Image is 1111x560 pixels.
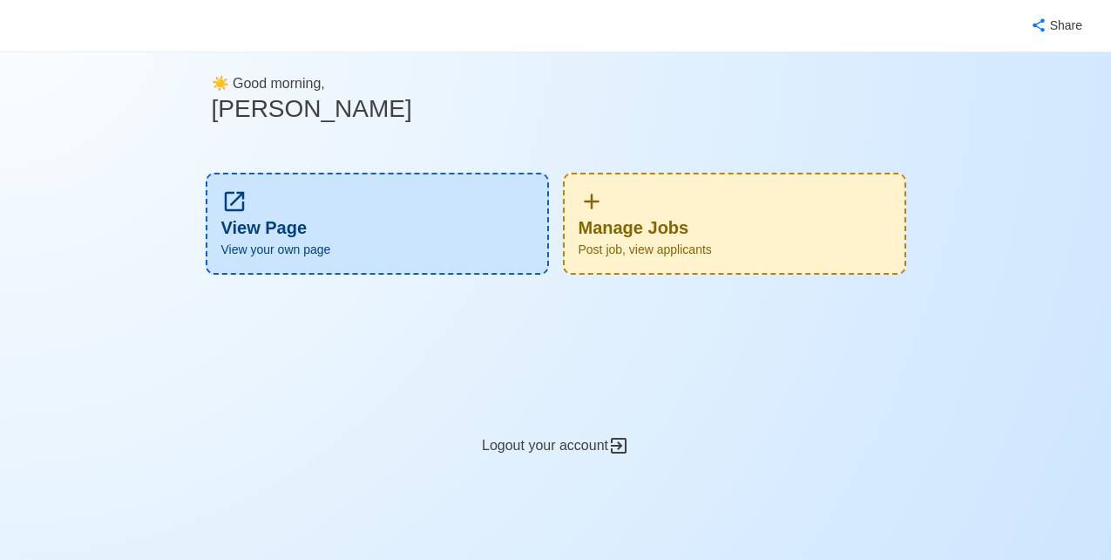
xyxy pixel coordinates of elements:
[579,241,891,259] span: Post job, view applicants
[206,173,549,275] a: View PageView your own page
[199,393,913,457] div: Logout your account
[14,1,16,51] button: Magsaysay
[221,241,533,259] span: View your own page
[563,173,906,275] a: Manage JobsPost job, view applicants
[212,94,900,124] h3: [PERSON_NAME]
[206,173,549,275] div: View Page
[1013,9,1097,43] button: Share
[563,173,906,275] div: Manage Jobs
[212,52,900,152] div: ☀️ Good morning,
